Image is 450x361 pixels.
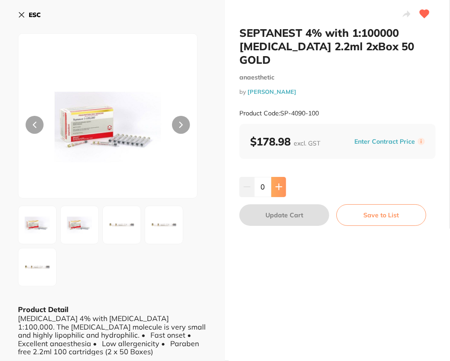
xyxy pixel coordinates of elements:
b: Product Detail [18,305,68,314]
a: [PERSON_NAME] [247,88,296,95]
h2: SEPTANEST 4% with 1:100000 [MEDICAL_DATA] 2.2ml 2xBox 50 GOLD [239,26,436,66]
div: [MEDICAL_DATA] 4% with [MEDICAL_DATA] 1:100,000. The [MEDICAL_DATA] molecule is very small and hi... [18,314,207,356]
button: ESC [18,7,41,22]
img: MTAwXzQuanBn [148,209,180,241]
b: ESC [29,11,41,19]
small: by [239,88,436,95]
small: Product Code: SP-4090-100 [239,110,319,117]
img: MTAwLmpwZw [21,209,53,241]
small: anaesthetic [239,74,436,81]
img: MTAwLmpwZw [54,56,162,198]
b: $178.98 [250,135,320,148]
img: MTAwXzUuanBn [21,251,53,283]
img: MTAwXzIuanBn [63,209,96,241]
button: Save to List [336,204,426,226]
button: Enter Contract Price [352,137,418,146]
span: excl. GST [294,139,320,147]
label: i [418,138,425,145]
img: MTAwXzMuanBn [106,209,138,241]
button: Update Cart [239,204,329,226]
